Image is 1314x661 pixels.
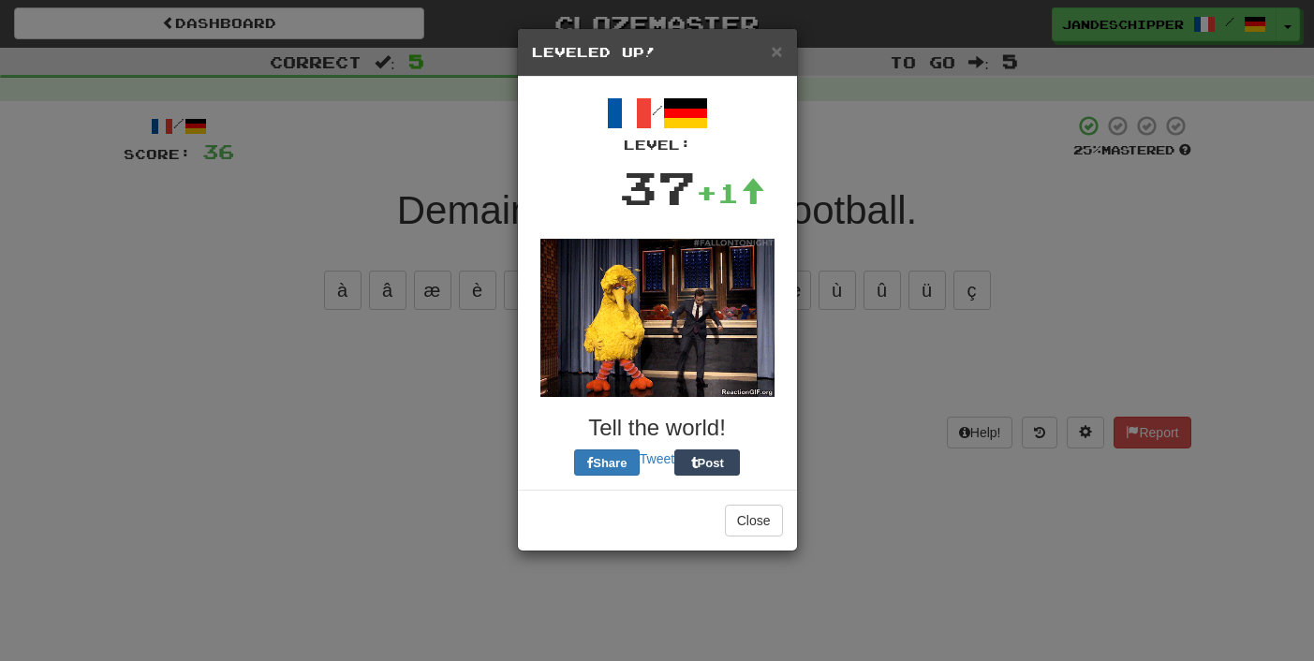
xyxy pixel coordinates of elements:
[725,505,783,536] button: Close
[532,91,783,154] div: /
[532,416,783,440] h3: Tell the world!
[696,174,765,212] div: +1
[532,43,783,62] h5: Leveled Up!
[619,154,696,220] div: 37
[771,40,782,62] span: ×
[532,136,783,154] div: Level:
[640,451,674,466] a: Tweet
[674,449,740,476] button: Post
[540,239,775,397] img: big-bird-dfe9672fae860091fcf6a06443af7cad9ede96569e196c6f5e6e39cc9ba8cdde.gif
[771,41,782,61] button: Close
[574,449,640,476] button: Share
